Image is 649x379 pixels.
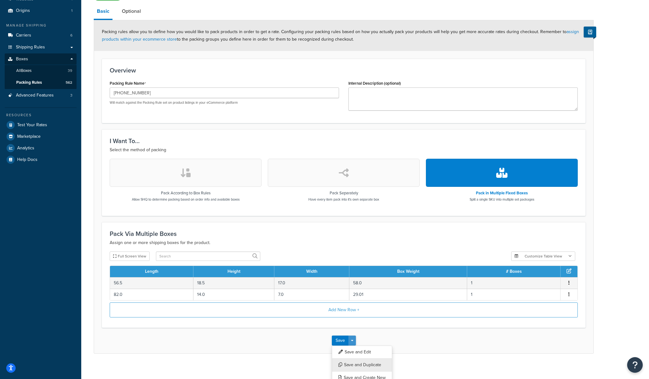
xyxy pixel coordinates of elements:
td: 1 [467,289,561,300]
p: Allow SHQ to determine packing based on order info and available boxes [132,197,240,202]
button: Save and Edit [332,346,392,359]
li: Carriers [5,30,77,41]
td: 58.0 [349,277,467,289]
p: Split a single SKU into multiple set packages [470,197,534,202]
a: Basic [94,4,112,20]
a: Origins1 [5,5,77,17]
h3: Pack According to Box Rules [132,191,240,195]
span: All Boxes [16,68,32,73]
span: Packing Rules [16,80,42,85]
h3: Overview [110,67,578,74]
a: Advanced Features3 [5,90,77,101]
span: 6 [70,33,72,38]
a: Analytics [5,142,77,154]
a: Carriers6 [5,30,77,41]
a: Boxes [5,53,77,65]
th: Width [274,266,349,277]
span: Analytics [17,146,34,151]
td: 1 [467,277,561,289]
label: Internal Description (optional) [348,81,401,86]
th: Length [110,266,193,277]
span: Test Your Rates [17,122,47,128]
span: Boxes [16,57,28,62]
span: Help Docs [17,157,37,162]
span: Advanced Features [16,93,54,98]
h3: I Want To... [110,137,578,144]
h3: Pack Via Multiple Boxes [110,230,578,237]
div: Manage Shipping [5,23,77,28]
a: Shipping Rules [5,42,77,53]
p: Select the method of packing [110,146,578,154]
input: Search [156,252,260,261]
p: Assign one or more shipping boxes for the product. [110,239,578,247]
a: Marketplace [5,131,77,142]
th: # Boxes [467,266,561,277]
a: Help Docs [5,154,77,165]
p: Will match against the Packing Rule set on product listings in your eCommerce platform [110,100,339,105]
span: 3 [70,93,72,98]
td: 7.0 [274,289,349,300]
span: Marketplace [17,134,41,139]
span: Packing rules allow you to define how you would like to pack products in order to get a rate. Con... [102,28,579,42]
h3: Pack Separately [308,191,379,195]
a: Packing Rules562 [5,77,77,88]
button: Full Screen View [110,252,150,261]
li: Advanced Features [5,90,77,101]
button: Open Resource Center [627,357,643,373]
button: Show Help Docs [584,27,596,37]
h3: Pack in Multiple Fixed Boxes [470,191,534,195]
button: Customize Table View [511,252,575,261]
td: 17.0 [274,277,349,289]
span: Shipping Rules [16,45,45,50]
span: Carriers [16,33,31,38]
p: Have every item pack into it's own separate box [308,197,379,202]
button: Add New Row + [110,302,578,317]
a: Test Your Rates [5,119,77,131]
button: Save [332,336,349,346]
th: Box Weight [349,266,467,277]
div: Resources [5,112,77,118]
a: Optional [119,4,144,19]
span: 1 [71,8,72,13]
li: Origins [5,5,77,17]
td: 29.01 [349,289,467,300]
span: 562 [66,80,72,85]
label: Packing Rule Name [110,81,146,86]
a: AllBoxes39 [5,65,77,77]
button: Save and Duplicate [332,358,392,372]
th: Height [193,266,274,277]
li: Boxes [5,53,77,89]
span: Origins [16,8,30,13]
span: 39 [68,68,72,73]
td: 14.0 [193,289,274,300]
td: 82.0 [110,289,193,300]
td: 56.5 [110,277,193,289]
li: Packing Rules [5,77,77,88]
td: 18.5 [193,277,274,289]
